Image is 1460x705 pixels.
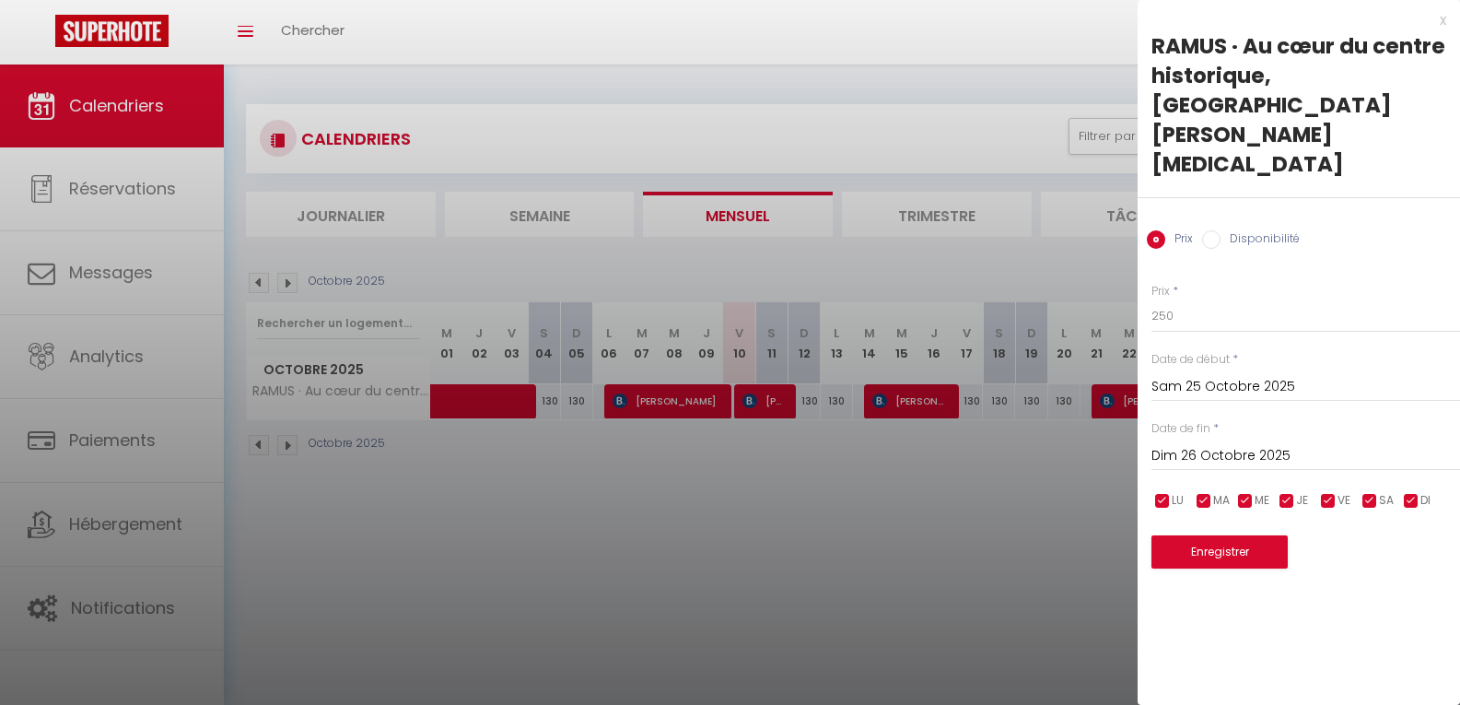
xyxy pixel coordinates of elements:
[1337,492,1350,510] span: VE
[1151,31,1446,179] div: RAMUS · Au cœur du centre historique, [GEOGRAPHIC_DATA][PERSON_NAME][MEDICAL_DATA]
[1151,535,1288,569] button: Enregistrer
[1379,492,1394,510] span: SA
[1172,492,1184,510] span: LU
[1296,492,1308,510] span: JE
[1213,492,1230,510] span: MA
[1255,492,1269,510] span: ME
[1138,9,1446,31] div: x
[1165,230,1193,251] label: Prix
[1151,351,1230,369] label: Date de début
[1151,420,1210,438] label: Date de fin
[1151,283,1170,300] label: Prix
[1221,230,1300,251] label: Disponibilité
[1420,492,1431,510] span: DI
